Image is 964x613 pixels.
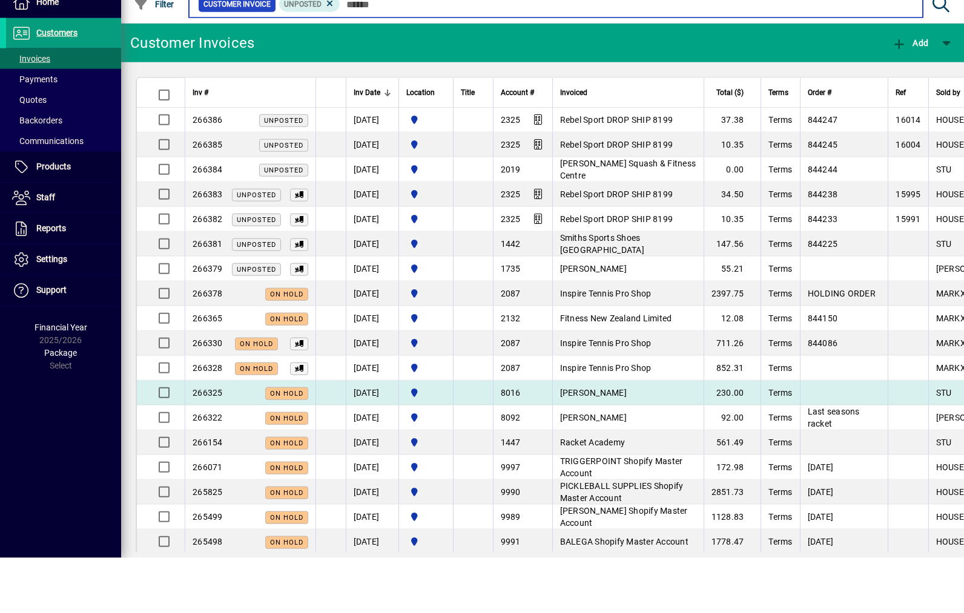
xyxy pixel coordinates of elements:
span: HOUSE [936,170,964,180]
span: 2325 [501,170,521,180]
span: Terms [768,542,792,552]
td: [DATE] [346,188,398,212]
span: 844247 [808,170,838,180]
span: 9997 [501,517,521,527]
span: 844150 [808,369,838,378]
span: 8016 [501,443,521,453]
span: Rebel Sport DROP SHIP 8199 [560,269,673,279]
span: Sportco Ltd Warehouse [406,540,446,554]
span: Filter [134,54,174,64]
span: 266328 [193,418,223,428]
span: Sportco Ltd Warehouse [406,243,446,256]
span: Terms [768,319,792,329]
span: Rebel Sport DROP SHIP 8199 [560,170,673,180]
td: [DATE] [346,461,398,485]
span: 16004 [896,195,920,205]
span: Sportco Ltd Warehouse [406,367,446,380]
span: On hold [240,395,273,403]
div: Order # [808,141,881,154]
span: Support [36,340,67,350]
span: 265825 [193,542,223,552]
a: Quotes [6,145,121,165]
span: On hold [270,594,303,602]
span: 266154 [193,493,223,502]
td: [DATE] [346,436,398,461]
td: 10.35 [704,188,761,212]
span: 266365 [193,369,223,378]
span: Terms [768,195,792,205]
span: HOLDING ORDER [808,344,876,353]
span: STU [936,220,952,229]
mat-chip: Customer Invoice Status: Unposted [279,51,340,67]
td: 34.50 [704,237,761,262]
span: 266378 [193,344,223,353]
span: 266322 [193,468,223,477]
span: Title [461,141,475,154]
span: 2132 [501,369,521,378]
span: Inv # [193,141,208,154]
span: Communications [12,191,84,201]
span: Smiths Sports Shoes [GEOGRAPHIC_DATA] [560,288,644,310]
span: Terms [768,418,792,428]
td: [DATE] [346,336,398,361]
span: 15991 [896,269,920,279]
span: On hold [240,420,273,428]
span: 266386 [193,170,223,180]
span: Sportco Ltd Warehouse [406,193,446,206]
span: Unposted [284,55,322,64]
div: Title [461,141,486,154]
span: Reports [36,278,66,288]
span: 266381 [193,294,223,304]
span: TRIGGERPOINT Shopify Master Account [560,511,683,533]
span: On hold [270,519,303,527]
td: [DATE] [346,361,398,386]
span: Sportco Ltd Warehouse [406,441,446,454]
span: On hold [270,470,303,477]
span: On hold [270,346,303,353]
span: Quotes [12,150,47,160]
span: Add [892,93,928,103]
td: [DATE] [346,287,398,312]
div: Account # [501,141,545,154]
span: 2325 [501,195,521,205]
span: 9990 [501,542,521,552]
span: You are using an unsupported browser. We suggest Chrome, or Firefox. [320,15,604,25]
span: 266325 [193,443,223,453]
span: [PERSON_NAME] Shopify Master Account [560,561,688,583]
span: Sportco Ltd Warehouse [406,392,446,405]
div: Inv # [193,141,308,154]
a: Staff [6,238,121,268]
button: Filter [131,48,177,70]
span: Sportco Ltd Warehouse [406,491,446,504]
span: [PERSON_NAME] [560,468,627,477]
span: Unposted [237,246,276,254]
span: Unposted [264,221,303,229]
span: 266071 [193,517,223,527]
span: 266384 [193,220,223,229]
span: Rebel Sport DROP SHIP 8199 [560,195,673,205]
span: 1735 [501,319,521,329]
span: Sportco Ltd Warehouse [406,292,446,306]
td: 55.21 [704,312,761,336]
span: Sportco Ltd Warehouse [406,590,446,603]
span: Unposted [264,197,303,205]
span: Fitness New Zealand Limited [560,369,672,378]
span: PICKLEBALL SUPPLIES Shopify Master Account [560,536,684,558]
a: Payments [6,124,121,145]
span: On hold [270,569,303,577]
span: Terms [768,592,792,602]
span: Backorders [12,171,62,180]
span: [DATE] [808,542,834,552]
td: [DATE] [346,585,398,609]
span: 265499 [193,567,223,577]
span: On hold [270,370,303,378]
td: 10.35 [704,262,761,287]
span: HOUSE [936,542,964,552]
span: 9991 [501,592,521,602]
td: [DATE] [346,163,398,188]
span: HOUSE [936,244,964,254]
a: Settings [6,300,121,330]
span: Terms [768,567,792,577]
div: Total ($) [711,141,755,154]
span: [DATE] [808,517,834,527]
